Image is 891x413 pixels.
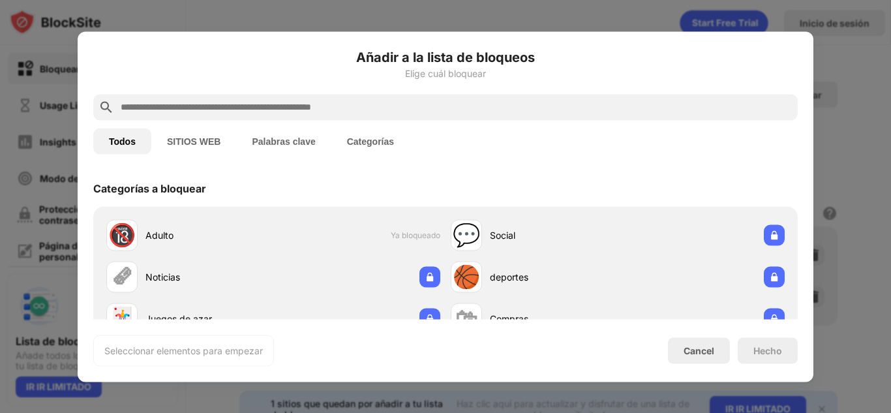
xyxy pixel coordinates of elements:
img: search.svg [98,99,114,115]
button: SITIOS WEB [151,128,236,154]
div: 🃏 [108,305,136,332]
div: 🏀 [453,264,480,290]
div: Compras [490,312,618,326]
div: 🗞 [111,264,133,290]
div: Elige cuál bloquear [93,68,798,78]
button: Todos [93,128,151,154]
div: 🔞 [108,222,136,249]
div: Seleccionar elementos para empezar [104,344,263,357]
div: Hecho [753,345,782,356]
h6: Añadir a la lista de bloqueos [93,47,798,67]
div: Social [490,228,618,242]
div: 🛍 [455,305,477,332]
button: Categorías [331,128,410,154]
div: deportes [490,270,618,284]
span: Ya bloqueado [391,230,440,240]
div: Cancel [684,345,714,356]
button: Palabras clave [236,128,331,154]
div: Categorías a bloquear [93,181,206,194]
div: 💬 [453,222,480,249]
div: Juegos de azar [145,312,273,326]
div: Noticias [145,270,273,284]
div: Adulto [145,228,273,242]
